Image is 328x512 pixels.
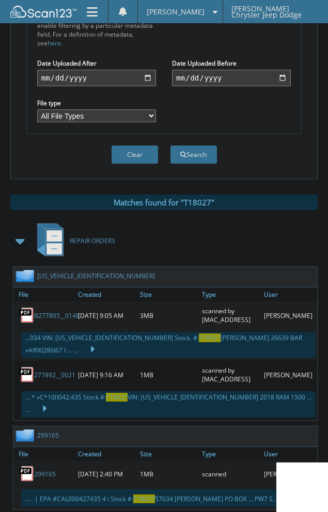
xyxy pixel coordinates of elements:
[106,393,128,402] span: T18027
[261,447,323,461] a: User
[199,287,261,301] a: Type
[34,311,80,320] a: B277895__0148
[19,308,34,323] img: PDF.png
[137,463,199,484] div: 1MB
[13,447,75,461] a: File
[75,463,137,484] div: [DATE] 2:40 PM
[10,6,76,18] img: scan123-logo-white.svg
[199,363,261,386] div: scanned by [MAC_ADDRESS]
[75,287,137,301] a: Created
[34,470,56,478] a: 299165
[19,367,34,382] img: PDF.png
[10,195,318,210] div: Matches found for "T18027"
[15,269,37,282] img: folder2.png
[15,429,37,442] img: folder2.png
[21,489,298,507] div: ..... | EPA #CAL000427435 4 i Stock #: 57034 [PERSON_NAME] PO BOX ... PW7 S...
[231,6,319,18] span: [PERSON_NAME] Chrysler Jeep Dodge
[137,363,199,386] div: 1MB
[37,99,156,107] label: File type
[261,363,323,386] div: [PERSON_NAME]
[199,304,261,327] div: scanned by [MAC_ADDRESS]
[21,391,316,418] div: ... * »C*10(I042;43S Stock #: VIN: [US_VEHICLE_IDENTIFICATION_NUMBER] 2018 RAM 1500 ... ...
[199,333,221,342] span: T18027
[261,463,323,484] div: [PERSON_NAME]
[172,59,291,68] label: Date Uploaded Before
[133,494,155,503] span: T18027
[137,304,199,327] div: 3MB
[137,287,199,301] a: Size
[13,287,75,301] a: File
[31,220,115,261] a: REPAIR ORDERS
[21,332,316,358] div: ...034 VIN: [US_VEHICLE_IDENTIFICATION_NUMBER] Stock. #: [PERSON_NAME] 26639 BAR «ARIXI286I67 I ....
[37,70,156,86] input: start
[19,466,34,482] img: PDF.png
[199,447,261,461] a: Type
[112,146,158,164] button: Clear
[261,304,323,327] div: [PERSON_NAME]
[170,146,217,164] button: Search
[199,463,261,484] div: scanned
[276,462,328,512] iframe: Chat Widget
[172,70,291,86] input: end
[75,363,137,386] div: [DATE] 9:16 AM
[37,271,155,280] a: [US_VEHICLE_IDENTIFICATION_NUMBER]
[75,447,137,461] a: Created
[75,304,137,327] div: [DATE] 9:05 AM
[48,39,61,47] a: here
[70,236,115,245] span: REPAIR ORDERS
[34,371,75,379] a: 277892__0021
[137,447,199,461] a: Size
[147,9,205,15] span: [PERSON_NAME]
[37,431,59,440] a: 299165
[37,4,156,47] div: All metadata fields are searched by default. Select a cabinet with metadata to enable filtering b...
[37,59,156,68] label: Date Uploaded After
[261,287,323,301] a: User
